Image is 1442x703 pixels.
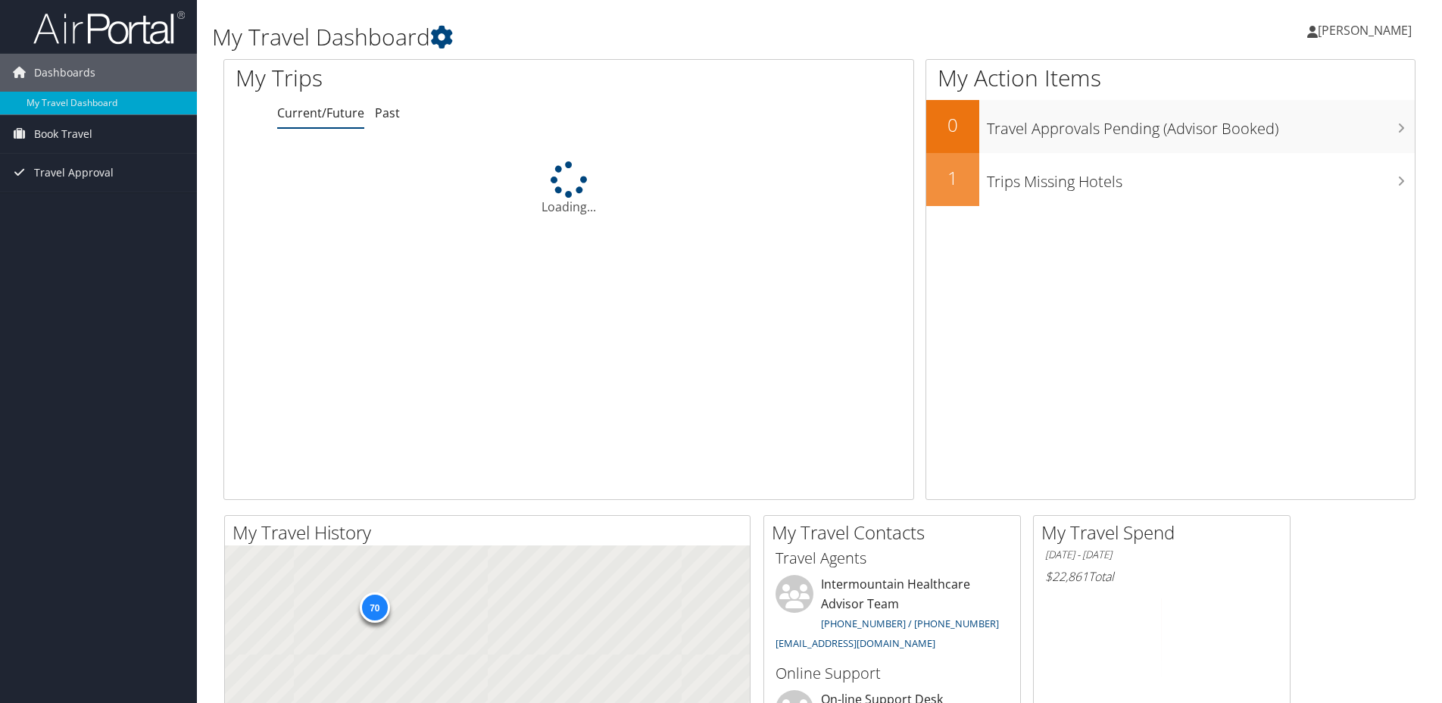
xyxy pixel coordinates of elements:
h1: My Action Items [926,62,1415,94]
h1: My Trips [236,62,615,94]
h2: My Travel Contacts [772,520,1020,545]
h2: My Travel Spend [1041,520,1290,545]
h6: [DATE] - [DATE] [1045,548,1278,562]
span: Dashboards [34,54,95,92]
h2: My Travel History [233,520,750,545]
h3: Travel Approvals Pending (Advisor Booked) [987,111,1415,139]
span: Travel Approval [34,154,114,192]
span: [PERSON_NAME] [1318,22,1412,39]
h2: 0 [926,112,979,138]
a: [EMAIL_ADDRESS][DOMAIN_NAME] [776,636,935,650]
a: 1Trips Missing Hotels [926,153,1415,206]
h2: 1 [926,165,979,191]
a: Past [375,105,400,121]
h3: Online Support [776,663,1009,684]
div: Loading... [224,161,913,216]
h1: My Travel Dashboard [212,21,1022,53]
a: 0Travel Approvals Pending (Advisor Booked) [926,100,1415,153]
div: 70 [359,592,389,623]
a: [PHONE_NUMBER] / [PHONE_NUMBER] [821,617,999,630]
span: Book Travel [34,115,92,153]
img: airportal-logo.png [33,10,185,45]
h3: Travel Agents [776,548,1009,569]
h6: Total [1045,568,1278,585]
li: Intermountain Healthcare Advisor Team [768,575,1016,656]
a: [PERSON_NAME] [1307,8,1427,53]
a: Current/Future [277,105,364,121]
h3: Trips Missing Hotels [987,164,1415,192]
span: $22,861 [1045,568,1088,585]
